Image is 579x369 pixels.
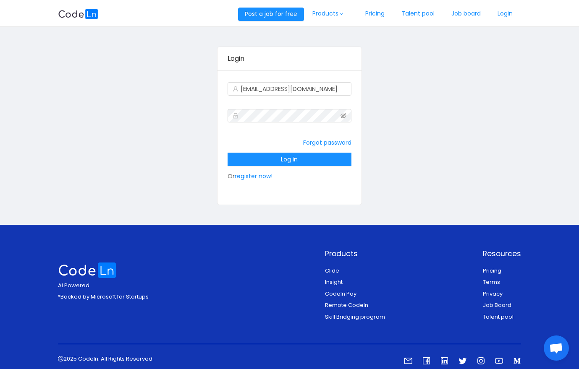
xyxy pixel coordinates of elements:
i: icon: user [233,86,238,92]
i: icon: youtube [495,357,503,365]
img: logobg.f302741d.svg [58,9,98,19]
img: logo [58,262,117,278]
p: Resources [483,248,521,259]
i: icon: linkedin [440,357,448,365]
p: *Backed by Microsoft for Startups [58,293,149,301]
a: icon: facebook [422,358,430,366]
i: icon: down [339,12,344,16]
a: Talent pool [483,313,514,321]
div: Login [228,47,352,70]
a: register now! [235,172,272,180]
a: Codeln Pay [325,290,356,298]
p: 2025 Codeln. All Rights Reserved. [58,355,154,363]
i: icon: twitter [458,357,466,365]
a: Insight [325,278,343,286]
i: icon: mail [404,357,412,365]
a: icon: twitter [458,358,466,366]
button: Log in [228,153,352,166]
a: Post a job for free [238,10,304,18]
a: Privacy [483,290,503,298]
i: icon: eye-invisible [341,113,346,119]
p: Products [325,248,385,259]
a: icon: linkedin [440,358,448,366]
a: icon: medium [513,358,521,366]
div: Open chat [544,335,569,361]
a: Remote Codeln [325,301,368,309]
i: icon: instagram [477,357,485,365]
span: AI Powered [58,281,89,289]
a: Pricing [483,267,501,275]
a: icon: instagram [477,358,485,366]
button: Post a job for free [238,8,304,21]
input: Email [228,82,352,96]
a: Skill Bridging program [325,313,385,321]
a: Job Board [483,301,511,309]
i: icon: lock [233,113,238,119]
span: Or [228,155,352,180]
a: Forgot password [303,138,351,147]
a: icon: mail [404,358,412,366]
i: icon: copyright [58,356,63,361]
a: icon: youtube [495,358,503,366]
i: icon: facebook [422,357,430,365]
i: icon: medium [513,357,521,365]
a: Clide [325,267,339,275]
a: Terms [483,278,500,286]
